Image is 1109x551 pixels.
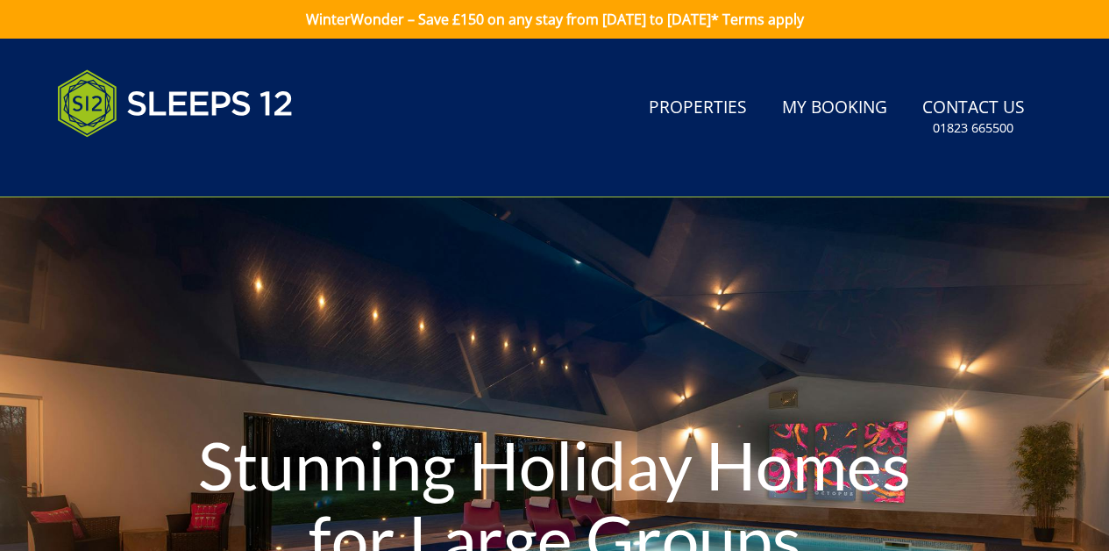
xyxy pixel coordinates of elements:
a: Contact Us01823 665500 [915,89,1032,146]
img: Sleeps 12 [57,60,294,147]
a: Properties [642,89,754,128]
small: 01823 665500 [933,119,1013,137]
a: My Booking [775,89,894,128]
iframe: Customer reviews powered by Trustpilot [48,158,232,173]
